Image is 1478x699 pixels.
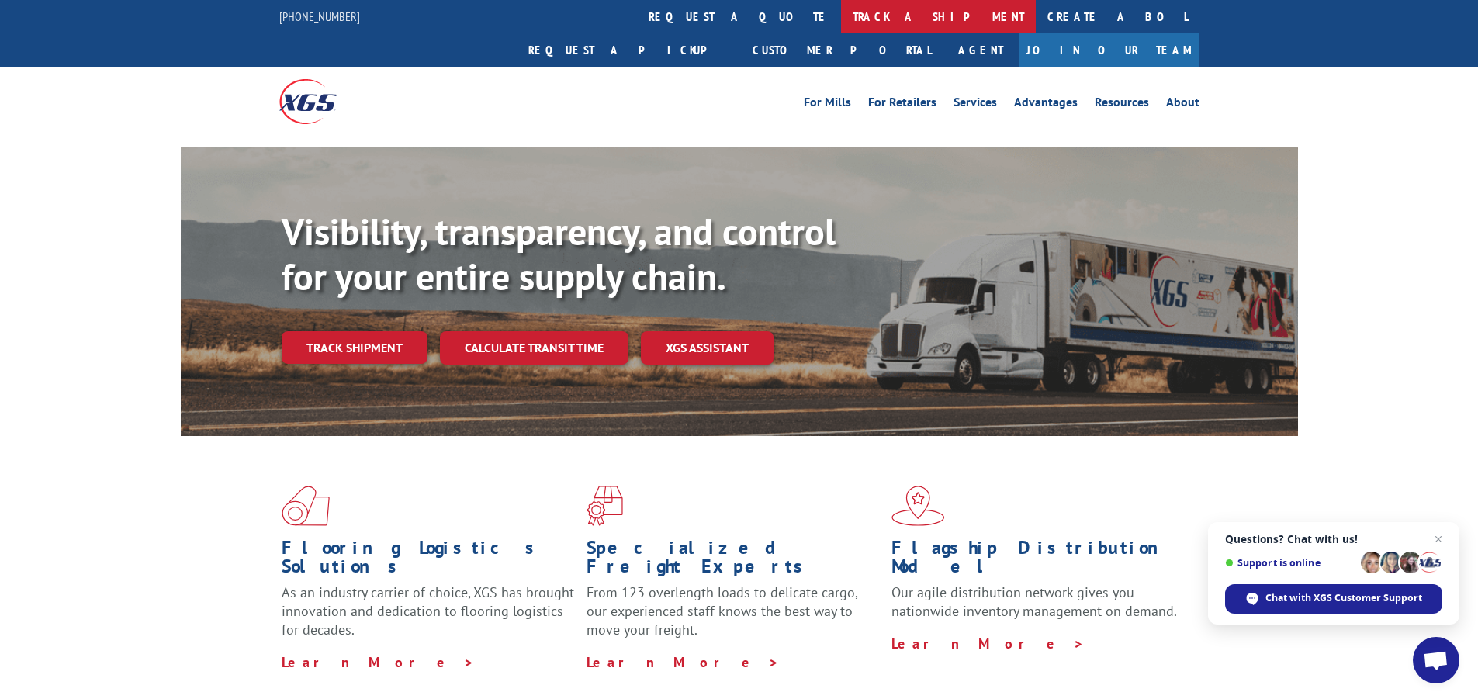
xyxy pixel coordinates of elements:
[891,538,1185,583] h1: Flagship Distribution Model
[282,583,574,638] span: As an industry carrier of choice, XGS has brought innovation and dedication to flooring logistics...
[1019,33,1199,67] a: Join Our Team
[282,538,575,583] h1: Flooring Logistics Solutions
[1225,584,1442,614] span: Chat with XGS Customer Support
[954,96,997,113] a: Services
[587,583,880,652] p: From 123 overlength loads to delicate cargo, our experienced staff knows the best way to move you...
[587,486,623,526] img: xgs-icon-focused-on-flooring-red
[741,33,943,67] a: Customer Portal
[891,486,945,526] img: xgs-icon-flagship-distribution-model-red
[282,207,836,300] b: Visibility, transparency, and control for your entire supply chain.
[1225,533,1442,545] span: Questions? Chat with us!
[943,33,1019,67] a: Agent
[891,635,1085,652] a: Learn More >
[641,331,774,365] a: XGS ASSISTANT
[891,583,1177,620] span: Our agile distribution network gives you nationwide inventory management on demand.
[282,653,475,671] a: Learn More >
[804,96,851,113] a: For Mills
[440,331,628,365] a: Calculate transit time
[517,33,741,67] a: Request a pickup
[587,538,880,583] h1: Specialized Freight Experts
[1413,637,1459,683] a: Open chat
[1166,96,1199,113] a: About
[1095,96,1149,113] a: Resources
[279,9,360,24] a: [PHONE_NUMBER]
[1225,557,1355,569] span: Support is online
[1265,591,1422,605] span: Chat with XGS Customer Support
[1014,96,1078,113] a: Advantages
[868,96,936,113] a: For Retailers
[282,331,427,364] a: Track shipment
[282,486,330,526] img: xgs-icon-total-supply-chain-intelligence-red
[587,653,780,671] a: Learn More >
